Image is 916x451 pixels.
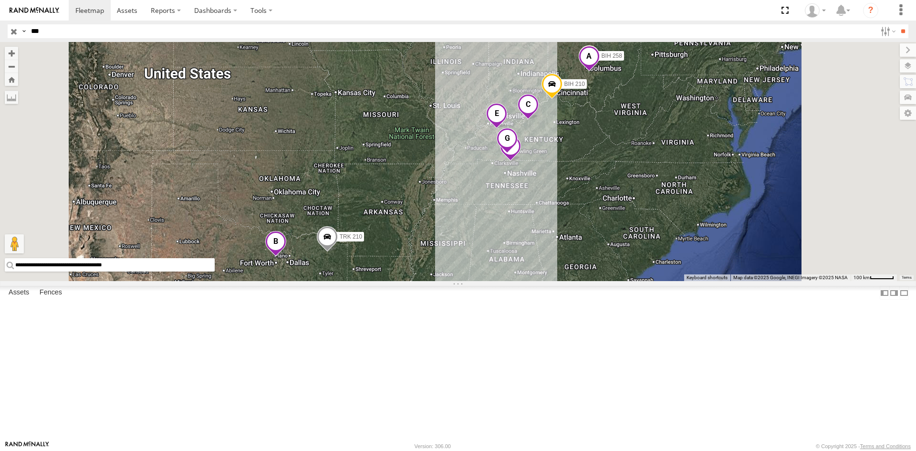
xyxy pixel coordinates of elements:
label: Assets [4,286,34,300]
label: Search Query [20,24,28,38]
button: Map Scale: 100 km per 47 pixels [851,274,897,281]
button: Keyboard shortcuts [687,274,728,281]
span: BIH 258 [602,52,622,59]
label: Search Filter Options [877,24,897,38]
button: Drag Pegman onto the map to open Street View [5,234,24,253]
div: Version: 306.00 [415,443,451,449]
a: Visit our Website [5,441,49,451]
label: Dock Summary Table to the Left [880,286,889,300]
a: Terms (opens in new tab) [902,276,912,280]
span: TRK 210 [340,233,362,240]
button: Zoom in [5,47,18,60]
span: 100 km [854,275,870,280]
div: © Copyright 2025 - [816,443,911,449]
label: Fences [35,286,67,300]
label: Hide Summary Table [899,286,909,300]
i: ? [863,3,878,18]
div: Nele . [801,3,829,18]
label: Map Settings [900,106,916,120]
button: Zoom Home [5,73,18,86]
img: rand-logo.svg [10,7,59,14]
label: Dock Summary Table to the Right [889,286,899,300]
span: BIH 210 [564,81,585,87]
a: Terms and Conditions [860,443,911,449]
label: Measure [5,91,18,104]
span: Map data ©2025 Google, INEGI Imagery ©2025 NASA [733,275,848,280]
button: Zoom out [5,60,18,73]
